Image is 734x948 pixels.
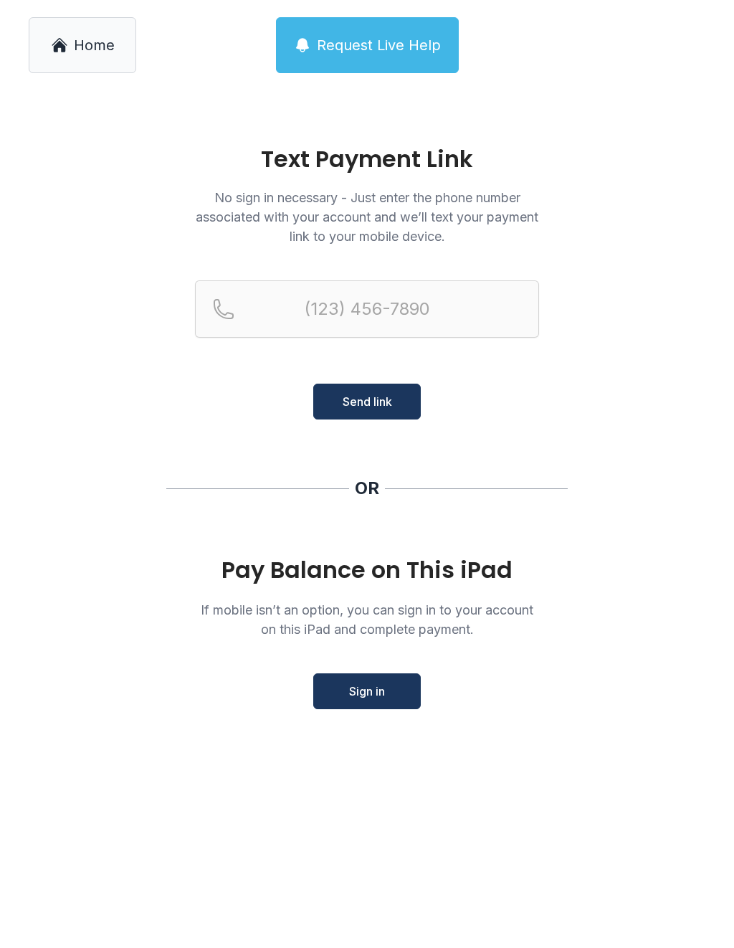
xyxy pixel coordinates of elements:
div: Pay Balance on This iPad [195,557,539,583]
span: Send link [343,393,392,410]
input: Reservation phone number [195,280,539,338]
span: Home [74,35,115,55]
p: If mobile isn’t an option, you can sign in to your account on this iPad and complete payment. [195,600,539,639]
p: No sign in necessary - Just enter the phone number associated with your account and we’ll text yo... [195,188,539,246]
span: Sign in [349,683,385,700]
div: OR [355,477,379,500]
span: Request Live Help [317,35,441,55]
h1: Text Payment Link [195,148,539,171]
